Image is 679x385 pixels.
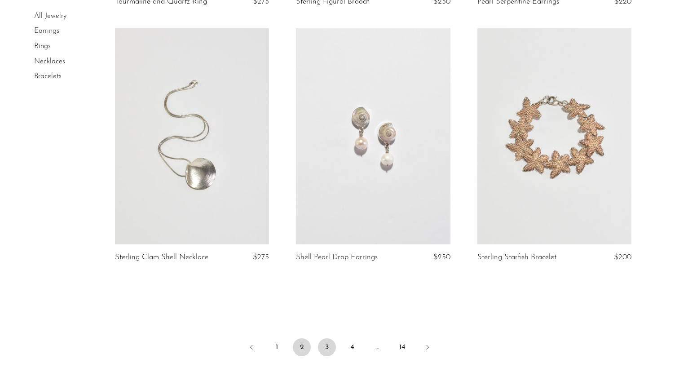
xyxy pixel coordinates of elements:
[614,253,631,261] span: $200
[115,253,208,261] a: Sterling Clam Shell Necklace
[34,73,62,80] a: Bracelets
[368,338,386,356] span: …
[477,253,556,261] a: Sterling Starfish Bracelet
[343,338,361,356] a: 4
[242,338,260,358] a: Previous
[433,253,450,261] span: $250
[253,253,269,261] span: $275
[393,338,411,356] a: 14
[34,13,66,20] a: All Jewelry
[268,338,286,356] a: 1
[296,253,378,261] a: Shell Pearl Drop Earrings
[293,338,311,356] span: 2
[34,43,51,50] a: Rings
[318,338,336,356] a: 3
[419,338,436,358] a: Next
[34,58,65,65] a: Necklaces
[34,28,59,35] a: Earrings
